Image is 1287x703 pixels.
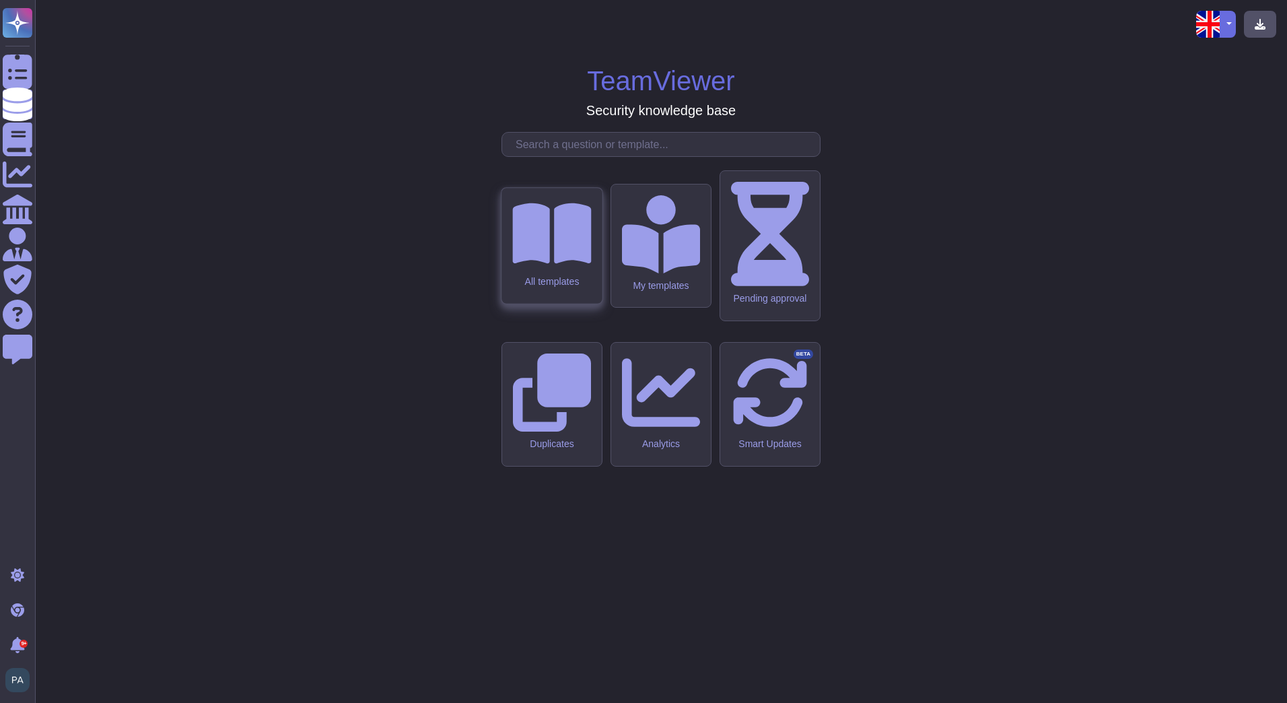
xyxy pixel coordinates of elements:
h3: Security knowledge base [586,102,736,119]
div: Duplicates [513,438,591,450]
div: My templates [622,280,700,292]
div: All templates [512,276,591,288]
img: en [1196,11,1223,38]
div: Smart Updates [731,438,809,450]
div: BETA [794,349,813,359]
h1: TeamViewer [587,65,734,97]
button: user [3,665,39,695]
input: Search a question or template... [509,133,820,156]
div: 9+ [20,640,28,648]
div: Analytics [622,438,700,450]
img: user [5,668,30,692]
div: Pending approval [731,293,809,304]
